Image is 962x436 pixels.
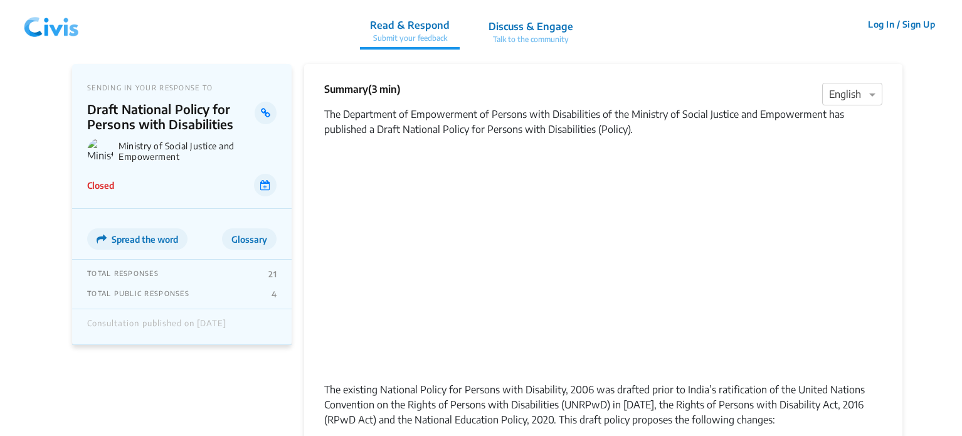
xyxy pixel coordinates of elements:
p: The Department of Empowerment of Persons with Disabilities of the Ministry of Social Justice and ... [324,107,882,137]
p: 4 [272,289,277,299]
p: Summary [324,82,401,97]
p: SENDING IN YOUR RESPONSE TO [87,83,277,92]
p: TOTAL RESPONSES [87,269,159,279]
p: Talk to the community [489,34,573,45]
span: (3 min) [368,83,401,95]
p: Discuss & Engage [489,19,573,34]
p: Read & Respond [370,18,450,33]
img: Ministry of Social Justice and Empowerment logo [87,138,114,164]
span: Glossary [231,234,267,245]
p: The existing National Policy for Persons with Disability, 2006 was drafted prior to India’s ratif... [324,382,882,427]
button: Log In / Sign Up [860,14,943,34]
span: Spread the word [112,234,178,245]
div: Consultation published on [DATE] [87,319,226,335]
p: Closed [87,179,114,192]
img: navlogo.png [19,6,84,43]
button: Spread the word [87,228,188,250]
button: Glossary [222,228,277,250]
p: Submit your feedback [370,33,450,44]
p: TOTAL PUBLIC RESPONSES [87,289,189,299]
p: 21 [268,269,277,279]
p: Draft National Policy for Persons with Disabilities [87,102,255,132]
p: Ministry of Social Justice and Empowerment [119,141,277,162]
